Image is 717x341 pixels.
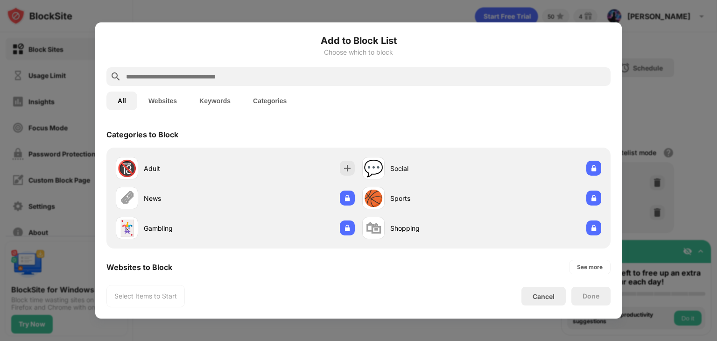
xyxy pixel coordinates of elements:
div: Done [583,292,599,300]
div: 🔞 [117,159,137,178]
button: All [106,92,137,110]
button: Keywords [188,92,242,110]
div: Websites to Block [106,263,172,272]
div: 🗞 [119,189,135,208]
div: 🃏 [117,219,137,238]
div: Choose which to block [106,49,611,56]
div: Select Items to Start [114,291,177,301]
div: Gambling [144,223,235,233]
div: Categories to Block [106,130,178,139]
div: Shopping [390,223,482,233]
div: 🏀 [364,189,383,208]
button: Categories [242,92,298,110]
div: 💬 [364,159,383,178]
div: Social [390,163,482,173]
div: 🛍 [366,219,381,238]
div: Adult [144,163,235,173]
div: Sports [390,193,482,203]
div: News [144,193,235,203]
div: See more [577,263,603,272]
h6: Add to Block List [106,34,611,48]
img: search.svg [110,71,121,82]
div: Cancel [533,292,555,300]
button: Websites [137,92,188,110]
